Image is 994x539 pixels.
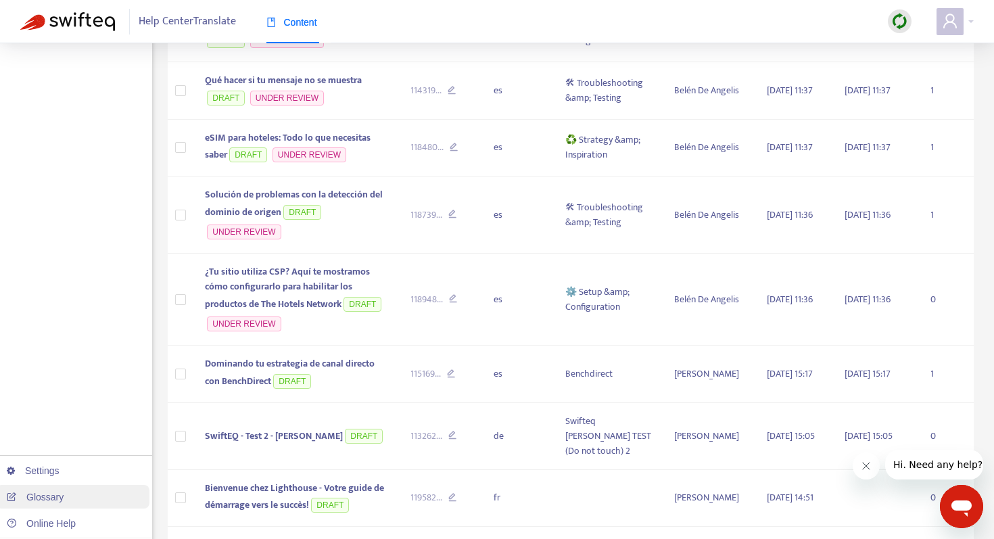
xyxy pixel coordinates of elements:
[410,429,442,444] span: 113262 ...
[205,72,362,88] span: Qué hacer si tu mensaje no se muestra
[920,470,974,528] td: 0
[483,177,554,254] td: es
[920,62,974,120] td: 1
[845,207,891,222] span: [DATE] 11:36
[229,147,267,162] span: DRAFT
[250,91,324,106] span: UNDER REVIEW
[891,13,908,30] img: sync.dc5367851b00ba804db3.png
[845,366,891,381] span: [DATE] 15:17
[410,367,441,381] span: 115169 ...
[7,465,60,476] a: Settings
[554,177,663,254] td: 🛠 Troubleshooting &amp; Testing
[483,120,554,177] td: es
[853,452,880,479] iframe: Close message
[207,317,281,331] span: UNDER REVIEW
[767,428,815,444] span: [DATE] 15:05
[663,120,757,177] td: Belén De Angelis
[410,490,442,505] span: 119582 ...
[283,205,321,220] span: DRAFT
[266,18,276,27] span: book
[920,254,974,346] td: 0
[205,356,375,389] span: Dominando tu estrategia de canal directo con BenchDirect
[554,120,663,177] td: ♻️ Strategy &amp; Inspiration
[554,254,663,346] td: ⚙️ Setup &amp; Configuration
[20,12,115,31] img: Swifteq
[663,254,757,346] td: Belén De Angelis
[207,91,245,106] span: DRAFT
[345,429,383,444] span: DRAFT
[554,62,663,120] td: 🛠 Troubleshooting &amp; Testing
[920,403,974,470] td: 0
[554,403,663,470] td: Swifteq [PERSON_NAME] TEST (Do not touch) 2
[139,9,236,34] span: Help Center Translate
[483,62,554,120] td: es
[767,490,813,505] span: [DATE] 14:51
[344,297,381,312] span: DRAFT
[767,83,813,98] span: [DATE] 11:37
[767,291,813,307] span: [DATE] 11:36
[483,254,554,346] td: es
[920,120,974,177] td: 1
[207,225,281,239] span: UNDER REVIEW
[767,139,813,155] span: [DATE] 11:37
[205,480,384,513] span: Bienvenue chez Lighthouse - Votre guide de démarrage vers le succès!
[845,83,891,98] span: [DATE] 11:37
[920,177,974,254] td: 1
[940,485,983,528] iframe: Button to launch messaging window
[845,291,891,307] span: [DATE] 11:36
[663,346,757,403] td: [PERSON_NAME]
[7,518,76,529] a: Online Help
[311,498,349,513] span: DRAFT
[410,140,444,155] span: 118480 ...
[920,346,974,403] td: 1
[410,292,443,307] span: 118948 ...
[410,83,442,98] span: 114319 ...
[554,346,663,403] td: Benchdirect
[266,17,317,28] span: Content
[885,450,983,479] iframe: Message from company
[205,264,370,312] span: ¿Tu sitio utiliza CSP? Aquí te mostramos cómo configurarlo para habilitar los productos de The Ho...
[205,187,383,220] span: Solución de problemas con la detección del dominio de origen
[273,374,311,389] span: DRAFT
[7,492,64,502] a: Glossary
[767,207,813,222] span: [DATE] 11:36
[483,470,554,528] td: fr
[205,428,343,444] span: SwiftEQ - Test 2 - [PERSON_NAME]
[483,403,554,470] td: de
[845,139,891,155] span: [DATE] 11:37
[205,130,371,163] span: eSIM para hoteles: Todo lo que necesitas saber
[767,366,813,381] span: [DATE] 15:17
[273,147,346,162] span: UNDER REVIEW
[942,13,958,29] span: user
[845,428,893,444] span: [DATE] 15:05
[483,346,554,403] td: es
[663,403,757,470] td: [PERSON_NAME]
[410,208,442,222] span: 118739 ...
[663,470,757,528] td: [PERSON_NAME]
[663,62,757,120] td: Belén De Angelis
[663,177,757,254] td: Belén De Angelis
